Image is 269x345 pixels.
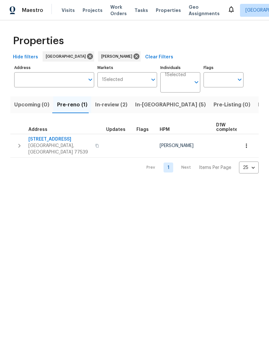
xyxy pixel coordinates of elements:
span: D1W complete [216,123,238,132]
div: [GEOGRAPHIC_DATA] [43,51,94,62]
span: Pre-reno (1) [57,100,87,109]
div: [PERSON_NAME] [98,51,141,62]
span: Clear Filters [145,53,173,61]
span: Properties [156,7,181,14]
span: [PERSON_NAME] [160,143,194,148]
span: In-review (2) [95,100,127,109]
span: [STREET_ADDRESS] [28,136,91,143]
span: Projects [83,7,103,14]
button: Open [86,75,95,84]
span: Work Orders [110,4,127,17]
label: Address [14,66,94,70]
span: [PERSON_NAME] [101,53,135,60]
span: [GEOGRAPHIC_DATA], [GEOGRAPHIC_DATA] 77539 [28,143,91,155]
span: In-[GEOGRAPHIC_DATA] (5) [135,100,206,109]
span: HPM [160,127,170,132]
span: Tasks [134,8,148,13]
label: Flags [204,66,244,70]
span: Updates [106,127,125,132]
span: Pre-Listing (0) [214,100,250,109]
button: Open [149,75,158,84]
button: Clear Filters [143,51,176,63]
span: Address [28,127,47,132]
p: Items Per Page [199,164,231,171]
span: Maestro [22,7,43,14]
span: Visits [62,7,75,14]
nav: Pagination Navigation [140,162,259,173]
span: Flags [136,127,149,132]
a: Goto page 1 [164,163,173,172]
div: 25 [239,159,259,176]
span: 1 Selected [102,77,123,83]
button: Hide filters [10,51,41,63]
span: Properties [13,38,64,44]
button: Open [235,75,244,84]
span: Geo Assignments [189,4,220,17]
button: Open [192,78,201,87]
label: Individuals [160,66,200,70]
label: Markets [97,66,157,70]
span: Hide filters [13,53,38,61]
span: 1 Selected [165,72,186,78]
span: [GEOGRAPHIC_DATA] [46,53,88,60]
span: Upcoming (0) [14,100,49,109]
